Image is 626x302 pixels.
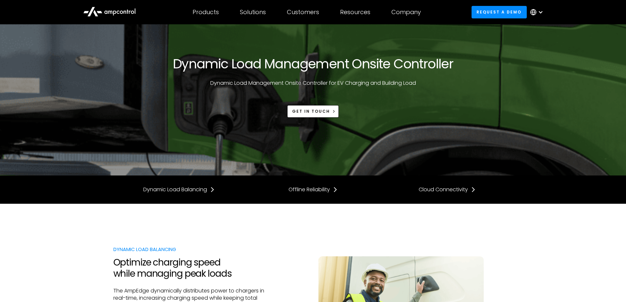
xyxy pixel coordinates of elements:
[287,9,319,16] div: Customers
[113,257,269,279] h2: Optimize charging speed while managing peak loads
[391,9,421,16] div: Company
[193,9,219,16] div: Products
[340,9,370,16] div: Resources
[173,56,453,72] h1: Dynamic Load Management Onsite Controller
[472,6,527,18] a: Request a demo
[113,246,269,253] div: Dynamic Load Balancing
[287,105,339,117] a: Get in touch
[419,186,476,193] a: Cloud Connectivity
[240,9,266,16] div: Solutions
[143,186,215,193] a: Dynamic Load Balancing
[419,186,468,193] div: Cloud Connectivity
[193,80,433,87] p: Dynamic Load Management Onsite Controller for EV Charging and Building Load
[292,108,330,114] div: Get in touch
[143,186,207,193] div: Dynamic Load Balancing
[289,186,330,193] div: Offline Reliability
[289,186,338,193] a: Offline Reliability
